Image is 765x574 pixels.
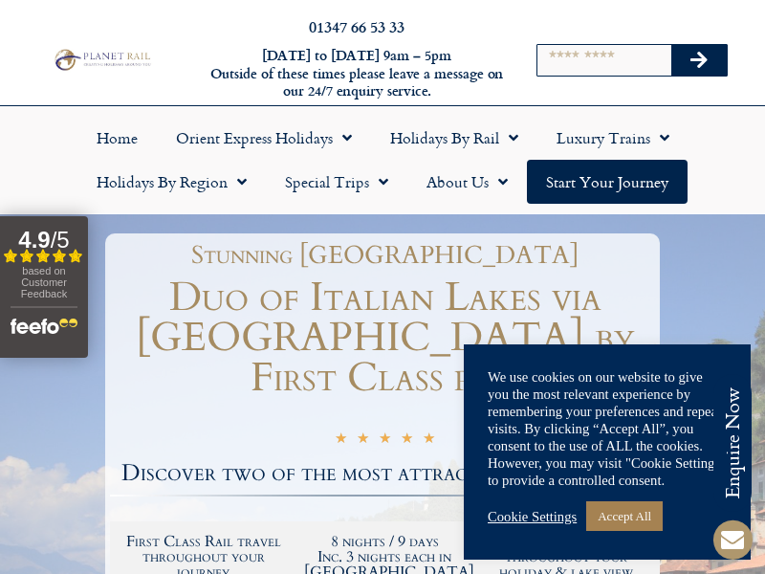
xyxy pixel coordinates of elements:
[77,116,157,160] a: Home
[371,116,537,160] a: Holidays by Rail
[110,462,660,485] h2: Discover two of the most attractive Italian Lakes
[423,431,435,450] i: ★
[77,160,266,204] a: Holidays by Region
[586,501,663,531] a: Accept All
[266,160,407,204] a: Special Trips
[120,243,650,268] h1: Stunning [GEOGRAPHIC_DATA]
[335,431,347,450] i: ★
[401,431,413,450] i: ★
[51,47,153,72] img: Planet Rail Train Holidays Logo
[488,508,577,525] a: Cookie Settings
[527,160,688,204] a: Start your Journey
[407,160,527,204] a: About Us
[157,116,371,160] a: Orient Express Holidays
[671,45,727,76] button: Search
[208,47,505,100] h6: [DATE] to [DATE] 9am – 5pm Outside of these times please leave a message on our 24/7 enquiry serv...
[335,430,435,450] div: 5/5
[110,277,660,398] h1: Duo of Italian Lakes via [GEOGRAPHIC_DATA] by First Class rail
[379,431,391,450] i: ★
[488,368,727,489] div: We use cookies on our website to give you the most relevant experience by remembering your prefer...
[309,15,404,37] a: 01347 66 53 33
[357,431,369,450] i: ★
[537,116,688,160] a: Luxury Trains
[10,116,755,204] nav: Menu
